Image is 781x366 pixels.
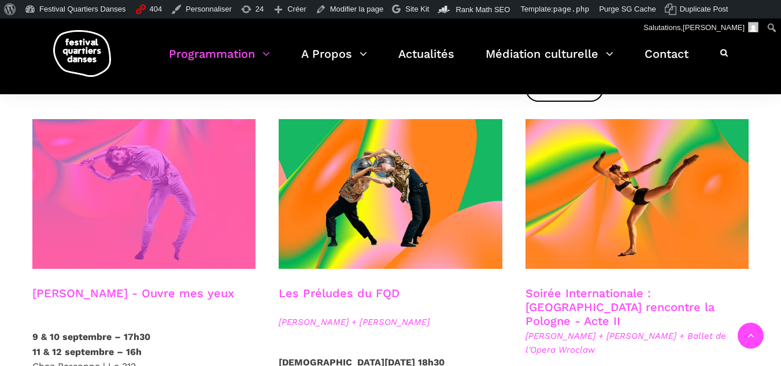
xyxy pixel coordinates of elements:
a: Salutations, [639,19,763,37]
span: Rank Math SEO [456,5,510,14]
span: [PERSON_NAME] [683,23,745,32]
a: Médiation culturelle [486,44,613,78]
span: Site Kit [405,5,429,13]
a: A Propos [301,44,367,78]
a: Les Préludes du FQD [279,286,399,300]
a: [PERSON_NAME] - Ouvre mes yeux [32,286,234,300]
span: [PERSON_NAME] + [PERSON_NAME] + Ballet de l'Opera Wroclaw [525,329,749,357]
img: logo-fqd-med [53,30,111,77]
strong: 9 & 10 septembre – 17h30 11 & 12 septembre – 16h [32,331,150,357]
a: Actualités [398,44,454,78]
span: page.php [553,5,590,13]
a: Soirée Internationale : [GEOGRAPHIC_DATA] rencontre la Pologne - Acte II [525,286,715,328]
a: Programmation [169,44,270,78]
span: [PERSON_NAME] + [PERSON_NAME] [279,315,502,329]
a: Contact [645,44,689,78]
